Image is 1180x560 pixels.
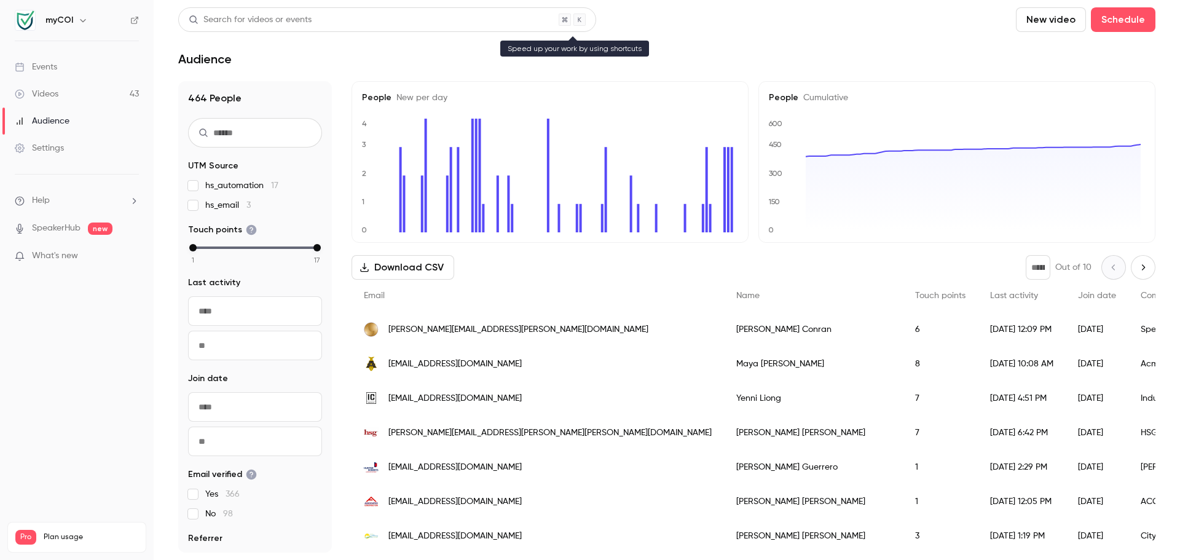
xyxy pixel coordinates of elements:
span: New per day [391,93,447,102]
div: [DATE] [1066,381,1128,416]
div: [DATE] [1066,416,1128,450]
div: [DATE] 12:05 PM [978,484,1066,519]
h6: myCOI [45,14,73,26]
text: 4 [362,119,367,128]
span: Join date [188,373,228,385]
button: Download CSV [352,255,454,280]
div: Audience [15,115,69,127]
div: [DATE] [1066,450,1128,484]
span: 98 [223,510,233,518]
a: SpeakerHub [32,222,81,235]
span: 17 [271,181,278,190]
div: 1 [903,484,978,519]
div: Search for videos or events [189,14,312,26]
span: [EMAIL_ADDRESS][DOMAIN_NAME] [388,495,522,508]
span: Referrer [188,532,222,545]
div: Maya [PERSON_NAME] [724,347,903,381]
img: herndon-group.com [364,425,379,440]
div: [PERSON_NAME] [PERSON_NAME] [724,484,903,519]
p: Out of 10 [1055,261,1091,274]
h1: Audience [178,52,232,66]
text: 450 [769,140,782,149]
img: myCOI [15,10,35,30]
span: 1 [192,254,194,266]
span: Last activity [188,277,240,289]
span: Touch points [915,291,966,300]
div: [DATE] 10:08 AM [978,347,1066,381]
span: hs_email [205,199,251,211]
text: 600 [768,119,782,128]
div: Settings [15,142,64,154]
div: [DATE] [1066,312,1128,347]
img: accgc.com [364,494,379,509]
iframe: Noticeable Trigger [124,251,139,262]
div: [DATE] [1066,519,1128,553]
div: 6 [903,312,978,347]
text: 2 [362,169,366,178]
span: Company [1141,291,1179,300]
span: 366 [226,490,240,499]
span: [EMAIL_ADDRESS][DOMAIN_NAME] [388,392,522,405]
span: Cumulative [798,93,848,102]
span: Join date [1078,291,1116,300]
span: Last activity [990,291,1038,300]
div: Yenni Liong [724,381,903,416]
h5: People [362,92,738,104]
div: [DATE] 6:42 PM [978,416,1066,450]
span: UTM Source [188,160,238,172]
span: Pro [15,530,36,545]
button: Next page [1131,255,1155,280]
h5: People [769,92,1145,104]
div: [PERSON_NAME] Conran [724,312,903,347]
text: 3 [362,140,366,149]
img: acmesmokedfish.com [364,357,379,371]
div: 7 [903,381,978,416]
span: Name [736,291,760,300]
span: [EMAIL_ADDRESS][DOMAIN_NAME] [388,358,522,371]
div: [DATE] [1066,484,1128,519]
button: New video [1016,7,1086,32]
div: [DATE] 12:09 PM [978,312,1066,347]
text: 300 [769,169,782,178]
div: 7 [903,416,978,450]
div: [DATE] 1:19 PM [978,519,1066,553]
span: hs_automation [205,179,278,192]
img: hrcg.com [364,460,379,475]
div: 1 [903,450,978,484]
span: 17 [314,254,320,266]
text: 0 [361,226,367,234]
span: Yes [205,488,240,500]
li: help-dropdown-opener [15,194,139,207]
div: 8 [903,347,978,381]
div: 3 [903,519,978,553]
span: Help [32,194,50,207]
span: Plan usage [44,532,138,542]
span: 3 [246,201,251,210]
div: [DATE] 4:51 PM [978,381,1066,416]
text: 150 [768,197,780,206]
img: industrycity.com [364,391,379,406]
div: [PERSON_NAME] [PERSON_NAME] [724,519,903,553]
span: new [88,223,112,235]
span: What's new [32,250,78,262]
span: No [205,508,233,520]
text: 1 [361,197,364,206]
div: min [189,244,197,251]
span: [PERSON_NAME][EMAIL_ADDRESS][PERSON_NAME][DOMAIN_NAME] [388,323,648,336]
span: [PERSON_NAME][EMAIL_ADDRESS][PERSON_NAME][PERSON_NAME][DOMAIN_NAME] [388,427,712,440]
span: Touch points [188,224,257,236]
div: Videos [15,88,58,100]
h1: 464 People [188,91,322,106]
img: albanyga.gov [364,529,379,543]
img: menta.com [364,322,379,337]
div: [PERSON_NAME] Guerrero [724,450,903,484]
button: Schedule [1091,7,1155,32]
span: [EMAIL_ADDRESS][DOMAIN_NAME] [388,461,522,474]
div: Events [15,61,57,73]
span: Email [364,291,385,300]
div: [PERSON_NAME] [PERSON_NAME] [724,416,903,450]
div: [DATE] [1066,347,1128,381]
span: [EMAIL_ADDRESS][DOMAIN_NAME] [388,530,522,543]
div: [DATE] 2:29 PM [978,450,1066,484]
span: Email verified [188,468,257,481]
